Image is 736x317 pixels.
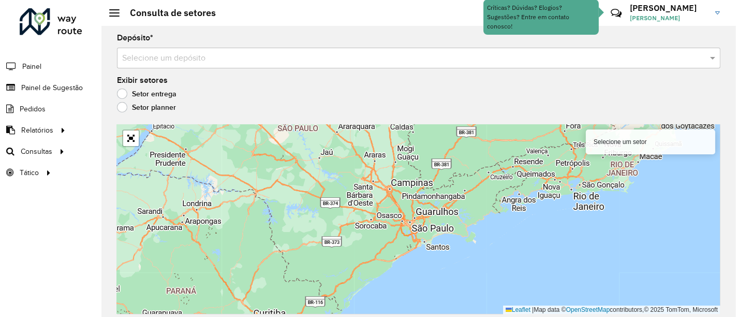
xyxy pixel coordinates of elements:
[21,125,53,136] span: Relatórios
[117,102,176,112] label: Setor planner
[117,32,153,44] label: Depósito
[566,306,610,313] a: OpenStreetMap
[120,7,216,19] h2: Consulta de setores
[22,61,41,72] span: Painel
[630,3,708,13] h3: [PERSON_NAME]
[117,89,176,99] label: Setor entrega
[605,2,627,24] a: Contato Rápido
[20,104,46,114] span: Pedidos
[123,131,139,146] a: Abrir mapa em tela cheia
[20,167,39,178] span: Tático
[532,306,534,313] span: |
[503,306,720,314] div: Map data © contributors,© 2025 TomTom, Microsoft
[506,306,531,313] a: Leaflet
[21,82,83,93] span: Painel de Sugestão
[21,146,52,157] span: Consultas
[117,74,168,87] label: Exibir setores
[630,13,708,23] span: [PERSON_NAME]
[586,129,715,154] div: Selecione um setor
